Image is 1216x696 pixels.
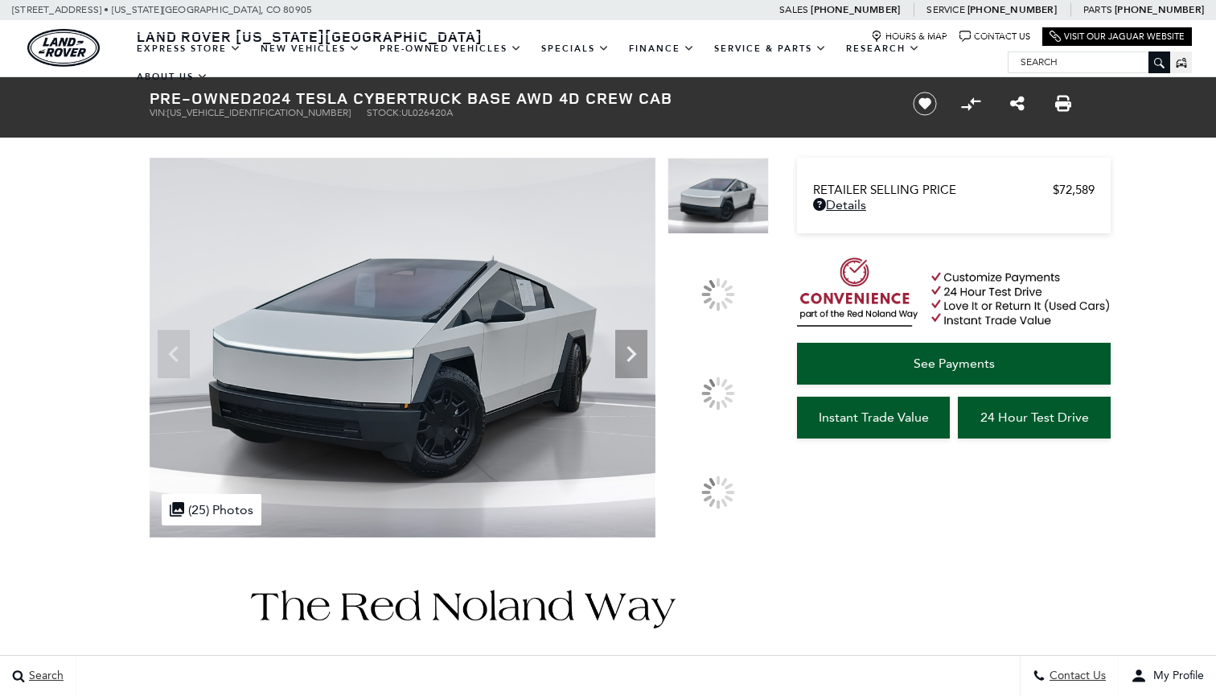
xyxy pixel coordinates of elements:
img: Used 2024 White Tesla Base image 1 [150,158,655,537]
span: Instant Trade Value [819,410,929,425]
button: Save vehicle [907,91,943,117]
a: Contact Us [959,31,1030,43]
a: Pre-Owned Vehicles [370,35,532,63]
a: Retailer Selling Price $72,589 [813,183,1095,197]
a: Visit Our Jaguar Website [1050,31,1185,43]
a: Print this Pre-Owned 2024 Tesla Cybertruck Base AWD 4D Crew Cab [1055,94,1071,113]
a: [STREET_ADDRESS] • [US_STATE][GEOGRAPHIC_DATA], CO 80905 [12,4,312,15]
span: Service [926,4,964,15]
a: EXPRESS STORE [127,35,251,63]
div: Next [615,330,647,378]
a: [PHONE_NUMBER] [967,3,1057,16]
strong: Pre-Owned [150,87,253,109]
h1: 2024 Tesla Cybertruck Base AWD 4D Crew Cab [150,89,885,107]
input: Search [1009,52,1169,72]
span: VIN: [150,107,167,118]
nav: Main Navigation [127,35,1008,91]
a: Details [813,197,1095,212]
a: Research [836,35,930,63]
span: Contact Us [1046,669,1106,683]
span: See Payments [914,356,995,371]
a: [PHONE_NUMBER] [811,3,900,16]
span: Stock: [367,107,401,118]
a: Instant Trade Value [797,397,950,439]
a: Specials [532,35,619,63]
span: My Profile [1147,669,1204,683]
span: $72,589 [1053,183,1095,197]
span: Sales [779,4,808,15]
div: (25) Photos [162,494,261,525]
a: Hours & Map [871,31,947,43]
a: land-rover [27,29,100,67]
a: New Vehicles [251,35,370,63]
span: [US_VEHICLE_IDENTIFICATION_NUMBER] [167,107,351,118]
a: 24 Hour Test Drive [958,397,1111,439]
img: Land Rover [27,29,100,67]
a: [PHONE_NUMBER] [1115,3,1204,16]
a: About Us [127,63,218,91]
span: 24 Hour Test Drive [980,410,1089,425]
span: Search [25,669,64,683]
button: Open user profile menu [1119,656,1216,696]
img: Used 2024 White Tesla Base image 1 [668,158,769,234]
span: Retailer Selling Price [813,183,1053,197]
a: Share this Pre-Owned 2024 Tesla Cybertruck Base AWD 4D Crew Cab [1010,94,1025,113]
span: Land Rover [US_STATE][GEOGRAPHIC_DATA] [137,27,483,46]
button: Compare vehicle [959,92,983,116]
a: Service & Parts [705,35,836,63]
a: See Payments [797,343,1111,385]
a: Finance [619,35,705,63]
span: Parts [1083,4,1112,15]
a: Land Rover [US_STATE][GEOGRAPHIC_DATA] [127,27,492,46]
span: UL026420A [401,107,453,118]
